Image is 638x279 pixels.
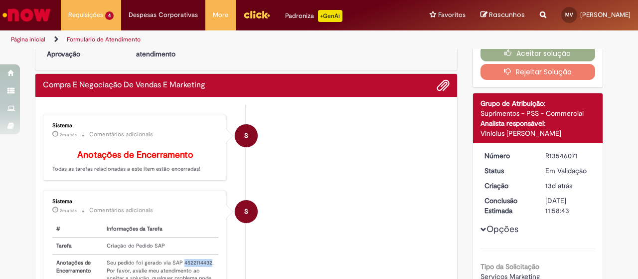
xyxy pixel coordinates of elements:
span: 13d atrás [545,181,572,190]
img: click_logo_yellow_360x200.png [243,7,270,22]
span: [PERSON_NAME] [580,10,631,19]
button: Rejeitar Solução [480,64,596,80]
a: Formulário de Atendimento [67,35,141,43]
time: 01/10/2025 08:22:08 [60,208,77,214]
p: Todas as tarefas relacionadas a este item estão encerradas! [52,150,218,173]
h2: Compra E Negociação De Vendas E Marketing Histórico de tíquete [43,81,205,90]
span: More [213,10,228,20]
div: 18/09/2025 09:43:55 [545,181,592,191]
b: Anotações de Encerramento [77,149,193,161]
dt: Criação [477,181,538,191]
td: Criação do Pedido SAP [103,238,218,255]
span: Favoritos [438,10,466,20]
div: Analista responsável: [480,118,596,128]
div: Sistema [52,199,218,205]
a: Página inicial [11,35,45,43]
div: Em Validação [545,166,592,176]
small: Comentários adicionais [89,206,153,215]
p: Aguardando Aprovação [39,39,88,59]
th: Tarefa [52,238,103,255]
span: MV [565,11,573,18]
time: 18/09/2025 09:43:55 [545,181,572,190]
div: R13546071 [545,151,592,161]
div: [DATE] 11:58:43 [545,196,592,216]
span: Despesas Corporativas [129,10,198,20]
time: 01/10/2025 08:22:10 [60,132,77,138]
th: Informações da Tarefa [103,221,218,238]
dt: Conclusão Estimada [477,196,538,216]
a: Rascunhos [480,10,525,20]
div: Grupo de Atribuição: [480,98,596,108]
span: Requisições [68,10,103,20]
button: Aceitar solução [480,45,596,61]
p: Aguardando atendimento [132,39,180,59]
p: +GenAi [318,10,342,22]
span: 2m atrás [60,208,77,214]
div: System [235,200,258,223]
dt: Número [477,151,538,161]
div: Suprimentos - PSS - Commercial [480,108,596,118]
small: Comentários adicionais [89,130,153,139]
div: Vinicius [PERSON_NAME] [480,128,596,138]
div: System [235,124,258,147]
button: Adicionar anexos [437,79,450,92]
div: Padroniza [285,10,342,22]
b: Tipo da Solicitação [480,262,539,271]
span: S [244,124,248,148]
span: 2m atrás [60,132,77,138]
img: ServiceNow [1,5,52,25]
th: # [52,221,103,238]
span: S [244,200,248,224]
span: Rascunhos [489,10,525,19]
dt: Status [477,166,538,176]
div: Sistema [52,123,218,129]
ul: Trilhas de página [7,30,418,49]
span: 4 [105,11,114,20]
